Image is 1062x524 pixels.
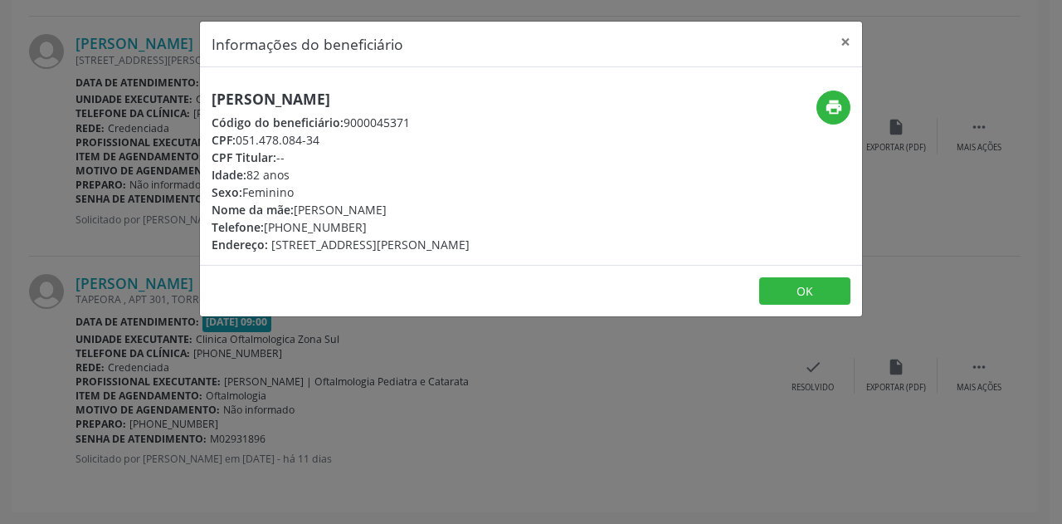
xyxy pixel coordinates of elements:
[212,219,264,235] span: Telefone:
[212,202,294,218] span: Nome da mãe:
[816,91,850,125] button: print
[212,237,268,252] span: Endereço:
[212,149,276,165] span: CPF Titular:
[829,22,862,62] button: Close
[212,184,242,200] span: Sexo:
[212,132,236,148] span: CPF:
[212,201,470,218] div: [PERSON_NAME]
[212,218,470,236] div: [PHONE_NUMBER]
[825,98,843,116] i: print
[212,149,470,166] div: --
[212,91,470,108] h5: [PERSON_NAME]
[212,184,470,201] div: Feminino
[212,166,470,184] div: 82 anos
[212,115,343,130] span: Código do beneficiário:
[759,277,850,306] button: OK
[212,114,470,131] div: 9000045371
[212,131,470,149] div: 051.478.084-34
[271,237,470,252] span: [STREET_ADDRESS][PERSON_NAME]
[212,167,246,183] span: Idade:
[212,33,403,55] h5: Informações do beneficiário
